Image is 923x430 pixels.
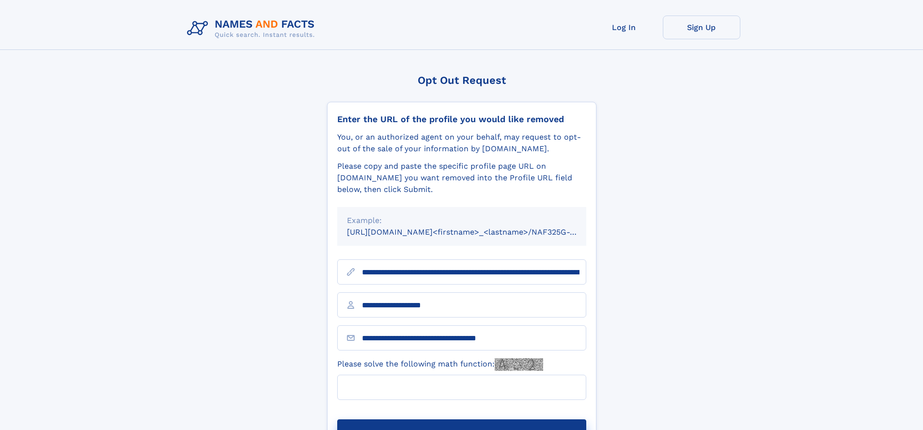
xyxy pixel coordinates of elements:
[337,358,543,371] label: Please solve the following math function:
[183,16,323,42] img: Logo Names and Facts
[337,131,586,155] div: You, or an authorized agent on your behalf, may request to opt-out of the sale of your informatio...
[663,16,740,39] a: Sign Up
[327,74,596,86] div: Opt Out Request
[337,114,586,125] div: Enter the URL of the profile you would like removed
[347,215,577,226] div: Example:
[585,16,663,39] a: Log In
[347,227,605,237] small: [URL][DOMAIN_NAME]<firstname>_<lastname>/NAF325G-xxxxxxxx
[337,160,586,195] div: Please copy and paste the specific profile page URL on [DOMAIN_NAME] you want removed into the Pr...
